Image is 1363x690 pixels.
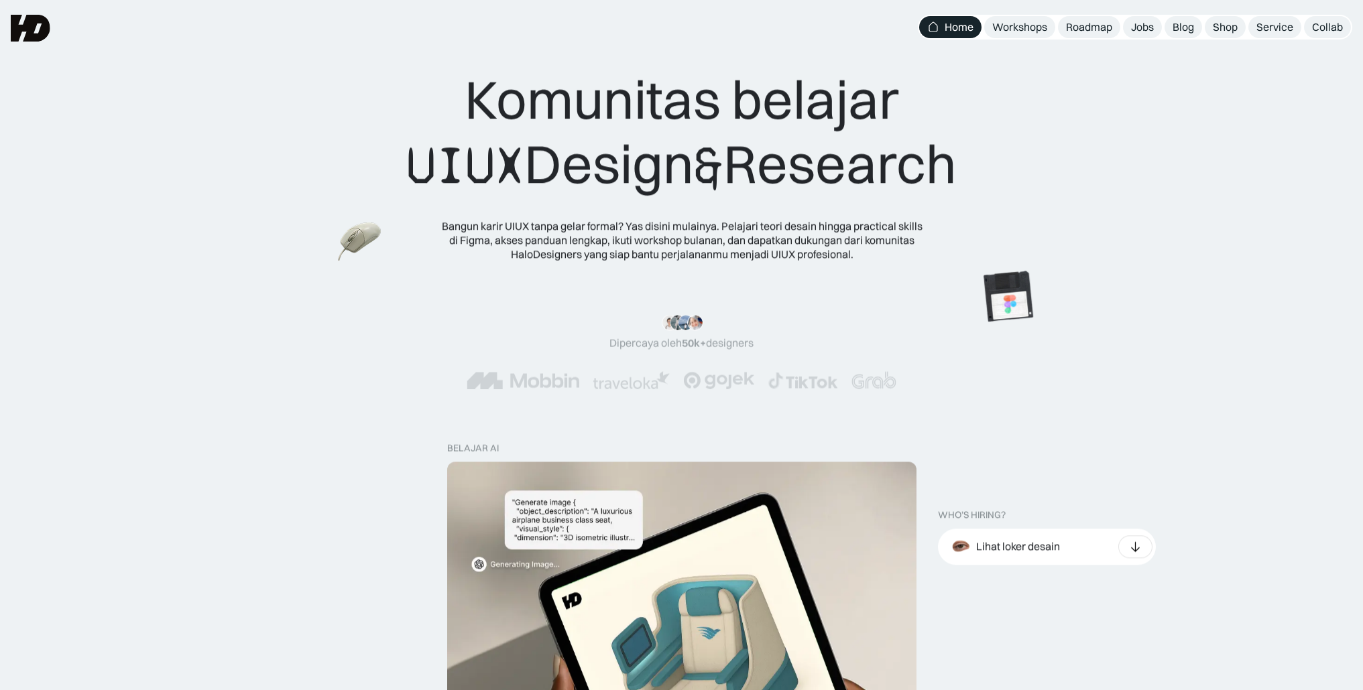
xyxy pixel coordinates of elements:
span: UIUX [406,133,524,198]
div: Collab [1312,20,1343,34]
div: Home [945,20,973,34]
div: Lihat loker desain [976,540,1060,554]
a: Blog [1165,16,1202,38]
div: WHO’S HIRING? [938,509,1006,521]
a: Workshops [984,16,1055,38]
a: Shop [1205,16,1246,38]
div: Roadmap [1066,20,1112,34]
a: Roadmap [1058,16,1120,38]
div: Blog [1173,20,1194,34]
a: Collab [1304,16,1351,38]
a: Jobs [1123,16,1162,38]
div: Jobs [1131,20,1154,34]
div: Service [1256,20,1293,34]
span: 50k+ [682,336,706,350]
div: Komunitas belajar Design Research [406,67,957,198]
div: Dipercaya oleh designers [609,336,754,350]
div: Workshops [992,20,1047,34]
div: belajar ai [447,443,499,454]
a: Service [1248,16,1301,38]
div: Shop [1213,20,1238,34]
a: Home [919,16,982,38]
span: & [694,133,723,198]
div: Bangun karir UIUX tanpa gelar formal? Yas disini mulainya. Pelajari teori desain hingga practical... [440,219,923,261]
